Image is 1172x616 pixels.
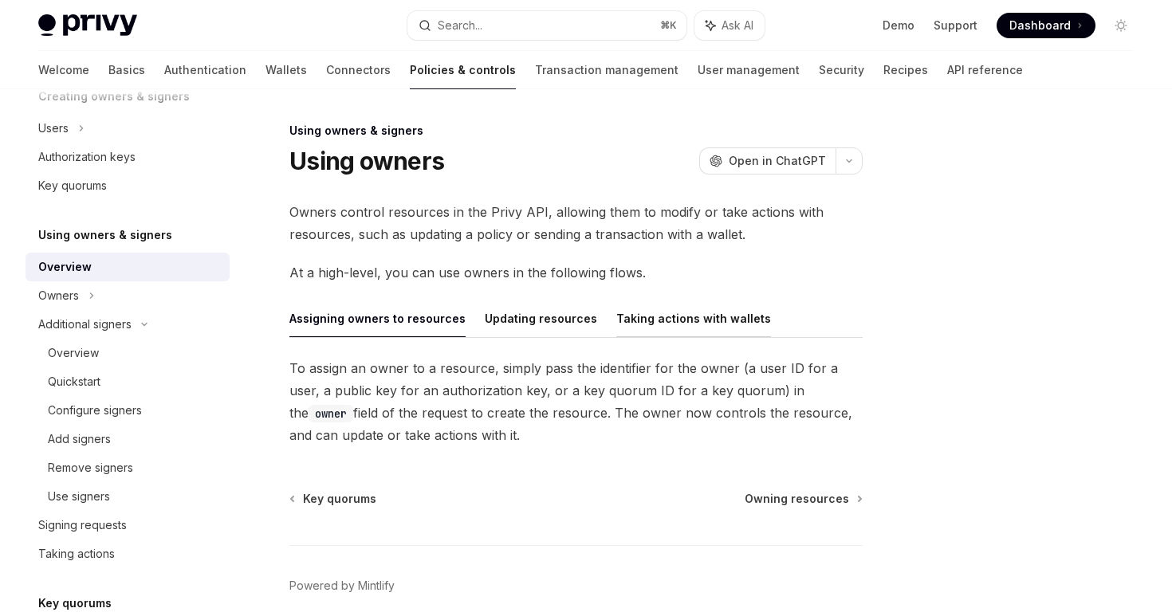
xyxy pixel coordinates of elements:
[819,51,864,89] a: Security
[698,51,800,89] a: User management
[289,261,863,284] span: At a high-level, you can use owners in the following flows.
[699,147,836,175] button: Open in ChatGPT
[303,491,376,507] span: Key quorums
[289,147,444,175] h1: Using owners
[38,119,69,138] div: Users
[745,491,849,507] span: Owning resources
[694,11,765,40] button: Ask AI
[26,539,230,568] a: Taking actions
[38,51,89,89] a: Welcome
[289,123,863,139] div: Using owners & signers
[407,11,686,40] button: Search...⌘K
[38,315,132,334] div: Additional signers
[38,257,92,277] div: Overview
[48,458,133,477] div: Remove signers
[48,343,99,363] div: Overview
[1108,13,1134,38] button: Toggle dark mode
[729,153,826,169] span: Open in ChatGPT
[722,18,753,33] span: Ask AI
[438,16,482,35] div: Search...
[26,253,230,281] a: Overview
[616,300,771,337] button: Taking actions with wallets
[289,578,395,594] a: Powered by Mintlify
[48,372,100,391] div: Quickstart
[883,51,928,89] a: Recipes
[485,300,597,337] button: Updating resources
[309,405,353,422] code: owner
[660,19,677,32] span: ⌘ K
[38,147,136,167] div: Authorization keys
[289,201,863,245] span: Owners control resources in the Privy API, allowing them to modify or take actions with resources...
[26,511,230,539] a: Signing requests
[997,13,1095,38] a: Dashboard
[26,482,230,511] a: Use signers
[26,171,230,200] a: Key quorums
[38,226,172,245] h5: Using owners & signers
[48,430,111,449] div: Add signers
[38,286,79,305] div: Owners
[38,544,115,563] div: Taking actions
[265,51,307,89] a: Wallets
[289,357,863,446] span: To assign an owner to a resource, simply pass the identifier for the owner (a user ID for a user,...
[326,51,391,89] a: Connectors
[947,51,1023,89] a: API reference
[26,425,230,453] a: Add signers
[164,51,246,89] a: Authentication
[38,516,127,535] div: Signing requests
[48,487,110,506] div: Use signers
[883,18,914,33] a: Demo
[26,396,230,425] a: Configure signers
[38,176,107,195] div: Key quorums
[745,491,861,507] a: Owning resources
[410,51,516,89] a: Policies & controls
[48,401,142,420] div: Configure signers
[289,300,466,337] button: Assigning owners to resources
[1009,18,1071,33] span: Dashboard
[535,51,678,89] a: Transaction management
[934,18,977,33] a: Support
[26,339,230,367] a: Overview
[291,491,376,507] a: Key quorums
[26,143,230,171] a: Authorization keys
[38,594,112,613] h5: Key quorums
[26,453,230,482] a: Remove signers
[38,14,137,37] img: light logo
[26,367,230,396] a: Quickstart
[108,51,145,89] a: Basics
